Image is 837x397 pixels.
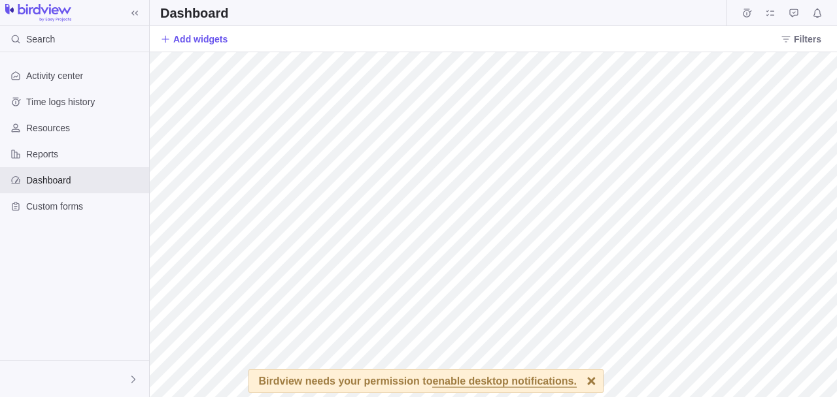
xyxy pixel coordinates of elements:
h2: Dashboard [160,4,228,22]
span: Add widgets [173,33,228,46]
span: Activity center [26,69,144,82]
span: My assignments [761,4,779,22]
img: logo [5,4,71,22]
span: Filters [794,33,821,46]
span: enable desktop notifications. [432,376,576,388]
a: Notifications [808,10,827,20]
span: Reports [26,148,144,161]
span: Resources [26,121,144,135]
span: Add widgets [160,30,228,48]
a: Approval requests [785,10,803,20]
a: My assignments [761,10,779,20]
div: Birdview needs your permission to [259,370,577,392]
span: Search [26,33,55,46]
div: test mo [8,372,24,387]
span: Approval requests [785,4,803,22]
span: Time logs [738,4,756,22]
span: Filters [776,30,827,48]
span: Dashboard [26,174,144,187]
span: Custom forms [26,200,144,213]
a: Time logs [738,10,756,20]
span: Notifications [808,4,827,22]
span: Time logs history [26,95,144,108]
